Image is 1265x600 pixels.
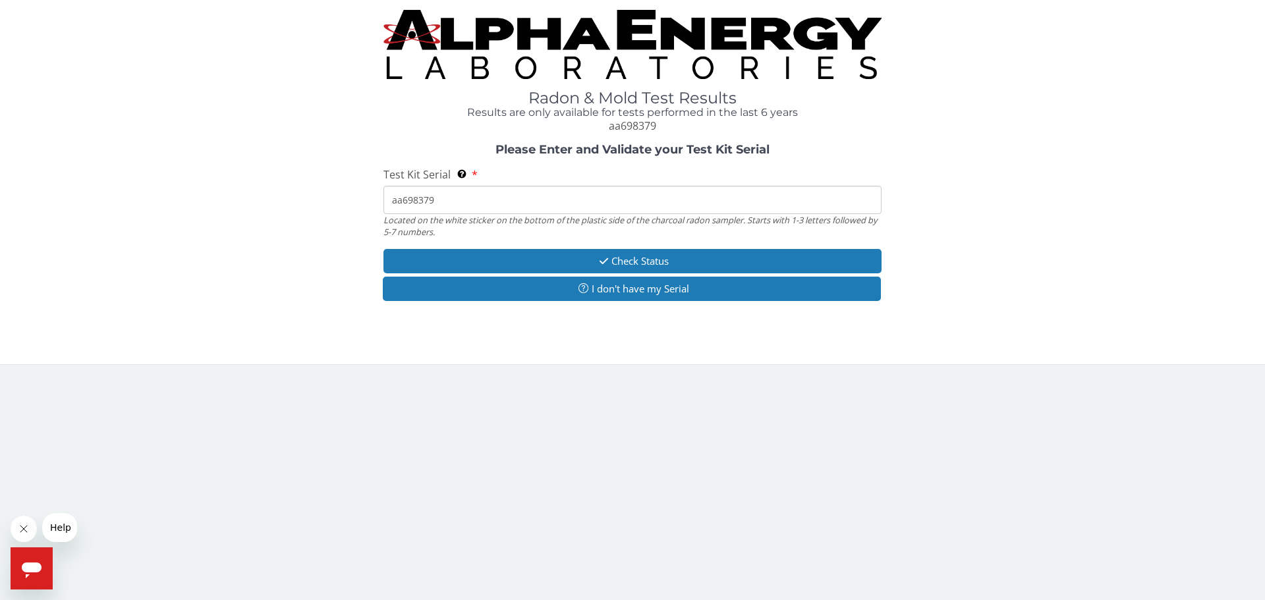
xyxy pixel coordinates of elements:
button: Check Status [383,249,882,273]
iframe: Message from company [42,513,77,542]
img: TightCrop.jpg [383,10,882,79]
iframe: Close message [11,516,37,542]
strong: Please Enter and Validate your Test Kit Serial [495,142,770,157]
iframe: Button to launch messaging window [11,547,53,589]
div: Located on the white sticker on the bottom of the plastic side of the charcoal radon sampler. Sta... [383,214,882,238]
span: Test Kit Serial [383,167,451,182]
span: aa698379 [609,119,656,133]
h1: Radon & Mold Test Results [383,90,882,107]
h4: Results are only available for tests performed in the last 6 years [383,107,882,119]
button: I don't have my Serial [383,277,881,301]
